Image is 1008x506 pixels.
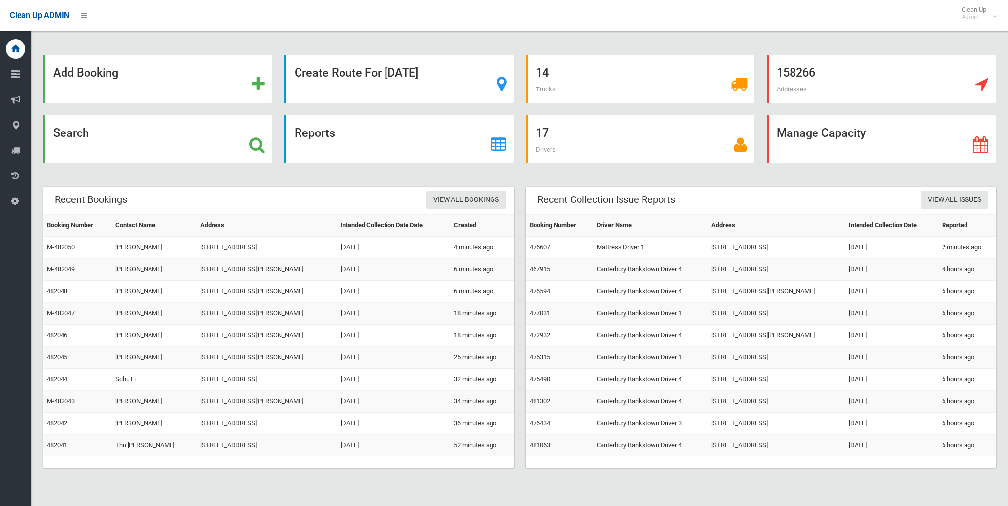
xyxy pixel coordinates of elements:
a: 482046 [47,331,67,339]
td: [DATE] [337,325,450,347]
td: Canterbury Bankstown Driver 3 [593,413,708,435]
span: Addresses [777,86,807,93]
td: [STREET_ADDRESS][PERSON_NAME] [196,391,337,413]
td: 18 minutes ago [450,303,514,325]
td: [PERSON_NAME] [111,259,196,281]
td: 52 minutes ago [450,435,514,457]
a: 17 Drivers [526,115,755,163]
td: [STREET_ADDRESS] [708,303,845,325]
td: [STREET_ADDRESS] [708,237,845,259]
td: [DATE] [845,391,939,413]
td: Canterbury Bankstown Driver 4 [593,325,708,347]
a: 472932 [530,331,550,339]
td: [STREET_ADDRESS][PERSON_NAME] [708,325,845,347]
td: [PERSON_NAME] [111,391,196,413]
td: [STREET_ADDRESS] [196,413,337,435]
a: 475490 [530,375,550,383]
td: Thu [PERSON_NAME] [111,435,196,457]
td: Canterbury Bankstown Driver 4 [593,281,708,303]
a: 476434 [530,419,550,427]
td: [DATE] [845,237,939,259]
a: 482045 [47,353,67,361]
strong: 14 [536,66,549,80]
a: Search [43,115,273,163]
td: [DATE] [845,413,939,435]
span: Drivers [536,146,556,153]
strong: Create Route For [DATE] [295,66,418,80]
a: 158266 Addresses [767,55,996,103]
td: [DATE] [845,435,939,457]
th: Created [450,215,514,237]
td: [STREET_ADDRESS][PERSON_NAME] [196,325,337,347]
td: [DATE] [337,369,450,391]
td: 5 hours ago [938,325,996,347]
a: View All Bookings [426,191,506,209]
td: [PERSON_NAME] [111,325,196,347]
a: 481302 [530,397,550,405]
th: Contact Name [111,215,196,237]
strong: Manage Capacity [777,126,866,140]
td: [STREET_ADDRESS] [196,237,337,259]
td: 6 minutes ago [450,259,514,281]
small: Admin [962,13,986,21]
th: Booking Number [526,215,593,237]
td: Schu Li [111,369,196,391]
td: 18 minutes ago [450,325,514,347]
a: M-482047 [47,309,75,317]
strong: 17 [536,126,549,140]
td: 5 hours ago [938,347,996,369]
td: [DATE] [845,369,939,391]
td: [STREET_ADDRESS][PERSON_NAME] [196,281,337,303]
a: 477031 [530,309,550,317]
td: 25 minutes ago [450,347,514,369]
a: 467915 [530,265,550,273]
td: [STREET_ADDRESS][PERSON_NAME] [196,303,337,325]
td: 6 hours ago [938,435,996,457]
td: [DATE] [845,259,939,281]
th: Booking Number [43,215,111,237]
td: [STREET_ADDRESS][PERSON_NAME] [708,281,845,303]
td: [PERSON_NAME] [111,303,196,325]
td: 34 minutes ago [450,391,514,413]
td: [PERSON_NAME] [111,413,196,435]
td: [STREET_ADDRESS] [708,347,845,369]
strong: Search [53,126,89,140]
td: [DATE] [845,281,939,303]
td: 36 minutes ago [450,413,514,435]
td: 6 minutes ago [450,281,514,303]
td: [DATE] [845,303,939,325]
a: 481063 [530,441,550,449]
th: Address [196,215,337,237]
a: 482044 [47,375,67,383]
a: M-482050 [47,243,75,251]
th: Intended Collection Date [845,215,939,237]
span: Clean Up [957,6,996,21]
td: 5 hours ago [938,391,996,413]
td: [STREET_ADDRESS] [196,435,337,457]
td: 2 minutes ago [938,237,996,259]
td: [PERSON_NAME] [111,237,196,259]
td: [STREET_ADDRESS] [708,391,845,413]
td: 5 hours ago [938,303,996,325]
td: [DATE] [337,347,450,369]
td: 32 minutes ago [450,369,514,391]
strong: Add Booking [53,66,118,80]
a: Manage Capacity [767,115,996,163]
a: 475315 [530,353,550,361]
td: [DATE] [845,325,939,347]
td: Canterbury Bankstown Driver 1 [593,303,708,325]
td: 5 hours ago [938,369,996,391]
td: Canterbury Bankstown Driver 4 [593,259,708,281]
td: Canterbury Bankstown Driver 4 [593,435,708,457]
a: View All Issues [921,191,988,209]
span: Clean Up ADMIN [10,11,69,20]
td: [DATE] [337,391,450,413]
td: Canterbury Bankstown Driver 4 [593,391,708,413]
a: Reports [284,115,514,163]
td: 5 hours ago [938,413,996,435]
td: [STREET_ADDRESS] [708,413,845,435]
a: Create Route For [DATE] [284,55,514,103]
strong: 158266 [777,66,815,80]
td: [STREET_ADDRESS] [196,369,337,391]
td: 4 minutes ago [450,237,514,259]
